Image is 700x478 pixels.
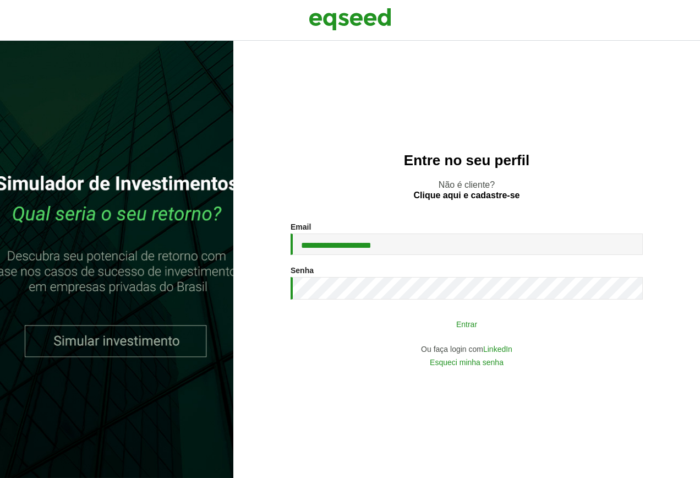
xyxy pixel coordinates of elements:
a: Clique aqui e cadastre-se [414,191,520,200]
a: Esqueci minha senha [430,358,504,366]
p: Não é cliente? [255,180,678,200]
div: Ou faça login com [291,345,643,353]
h2: Entre no seu perfil [255,153,678,169]
a: LinkedIn [483,345,512,353]
label: Senha [291,267,314,274]
img: EqSeed Logo [309,6,391,33]
label: Email [291,223,311,231]
button: Entrar [324,313,610,334]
